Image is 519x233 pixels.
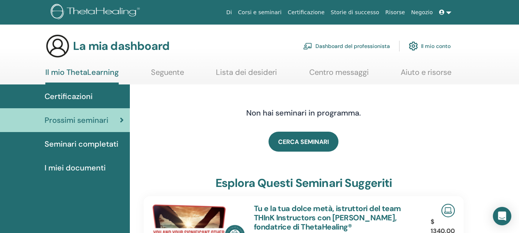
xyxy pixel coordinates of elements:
font: Dashboard del professionista [315,43,390,50]
font: Corsi e seminari [238,9,282,15]
a: Il mio ThetaLearning [45,68,119,84]
a: Corsi e seminari [235,5,285,20]
font: Aiuto e risorse [401,67,451,77]
font: La mia dashboard [73,38,169,53]
font: I miei documenti [45,163,106,173]
a: Lista dei desideri [216,68,277,83]
a: Di [223,5,235,20]
a: Storie di successo [328,5,382,20]
img: cog.svg [409,40,418,53]
font: Risorse [385,9,405,15]
font: Non hai seminari in programma. [246,108,361,118]
img: chalkboard-teacher.svg [303,43,312,50]
img: generic-user-icon.jpg [45,34,70,58]
font: Il mio conto [421,43,451,50]
a: Aiuto e risorse [401,68,451,83]
a: Negozio [408,5,436,20]
a: Risorse [382,5,408,20]
font: Centro messaggi [309,67,369,77]
div: Apri Intercom Messenger [493,207,511,225]
font: Seguente [151,67,184,77]
font: Certificazioni [45,91,93,101]
a: Tu e la tua dolce metà, istruttori del team THInK Instructors con [PERSON_NAME], fondatrice di Th... [254,203,401,232]
font: Storie di successo [331,9,379,15]
font: Prossimi seminari [45,115,108,125]
a: Centro messaggi [309,68,369,83]
img: logo.png [51,4,143,21]
font: Lista dei desideri [216,67,277,77]
a: Dashboard del professionista [303,38,390,55]
a: Certificazione [285,5,328,20]
a: CERCA SEMINARI [269,132,338,152]
font: CERCA SEMINARI [278,138,329,146]
font: Certificazione [288,9,325,15]
font: Negozio [411,9,433,15]
a: Il mio conto [409,38,451,55]
font: Seminari completati [45,139,118,149]
a: Seguente [151,68,184,83]
font: Il mio ThetaLearning [45,67,119,77]
font: Di [226,9,232,15]
img: Seminario online dal vivo [441,204,455,217]
font: esplora questi seminari suggeriti [216,175,392,190]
